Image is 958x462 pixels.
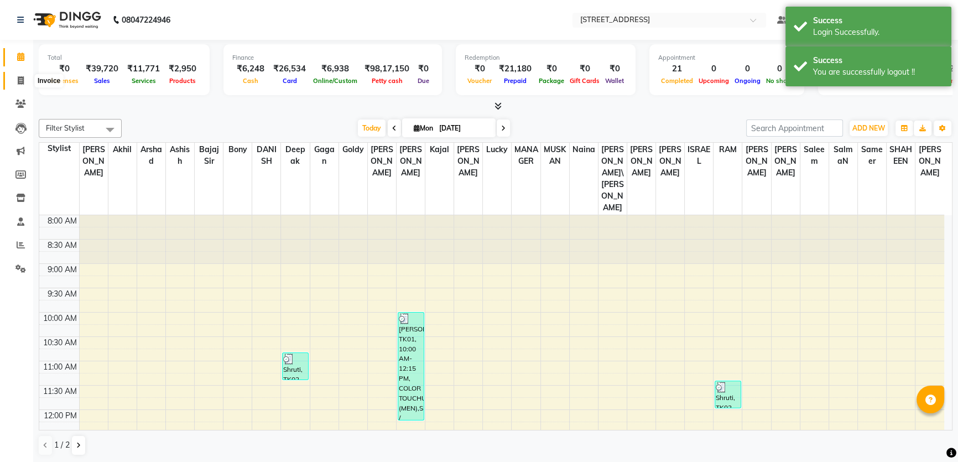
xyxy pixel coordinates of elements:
[602,63,627,75] div: ₹0
[129,77,159,85] span: Services
[696,63,732,75] div: 0
[281,143,309,168] span: Deepak
[45,288,79,300] div: 9:30 AM
[45,264,79,276] div: 9:00 AM
[852,124,885,132] span: ADD NEW
[358,120,386,137] span: Today
[45,240,79,251] div: 8:30 AM
[696,77,732,85] span: Upcoming
[436,120,491,137] input: 2025-09-01
[54,439,70,451] span: 1 / 2
[41,410,79,422] div: 12:00 PM
[772,143,800,180] span: [PERSON_NAME]
[223,143,252,157] span: Bony
[411,124,436,132] span: Mon
[501,77,529,85] span: Prepaid
[310,63,360,75] div: ₹6,938
[536,63,567,75] div: ₹0
[763,77,795,85] span: No show
[858,143,886,168] span: Sameer
[567,77,602,85] span: Gift Cards
[108,143,137,157] span: akhil
[627,143,655,180] span: [PERSON_NAME]
[714,143,742,157] span: RAM
[166,77,199,85] span: Products
[494,63,536,75] div: ₹21,180
[280,77,300,85] span: Card
[715,381,741,408] div: Shruti, TK02, 11:25 AM-12:00 PM, BLOW DRY + GK / KERASTASE WASH
[360,63,414,75] div: ₹98,17,150
[252,143,280,168] span: DANISH
[465,63,494,75] div: ₹0
[41,361,79,373] div: 11:00 AM
[512,143,540,168] span: MANAGER
[425,143,454,157] span: kajal
[28,4,104,35] img: logo
[465,77,494,85] span: Voucher
[41,313,79,324] div: 10:00 AM
[232,53,433,63] div: Finance
[800,143,829,168] span: Saleem
[45,215,79,227] div: 8:00 AM
[850,121,888,136] button: ADD NEW
[81,63,123,75] div: ₹39,720
[567,63,602,75] div: ₹0
[122,4,170,35] b: 08047224946
[454,143,482,180] span: [PERSON_NAME]
[91,77,113,85] span: Sales
[39,143,79,154] div: Stylist
[658,63,696,75] div: 21
[398,313,424,420] div: [PERSON_NAME], TK01, 10:00 AM-12:15 PM, COLOR TOUCHUP (MEN),SHAVE / [PERSON_NAME] TRIM (MEN),[PER...
[283,353,308,380] div: Shruti, TK02, 10:50 AM-11:25 AM, BLOW DRY + GK / KERASTASE WASH
[123,63,164,75] div: ₹11,771
[269,63,310,75] div: ₹26,534
[658,53,795,63] div: Appointment
[415,77,432,85] span: Due
[137,143,165,168] span: Arshad
[570,143,598,157] span: naina
[397,143,425,180] span: [PERSON_NAME]
[813,27,943,38] div: Login Successfully.
[35,74,63,87] div: Invoice
[887,143,915,168] span: SHAHEEN
[829,143,857,168] span: SalmaN
[41,337,79,349] div: 10:30 AM
[310,143,339,168] span: gagan
[732,77,763,85] span: Ongoing
[732,63,763,75] div: 0
[602,77,627,85] span: Wallet
[310,77,360,85] span: Online/Custom
[813,15,943,27] div: Success
[658,77,696,85] span: Completed
[46,123,85,132] span: Filter Stylist
[164,63,201,75] div: ₹2,950
[465,53,627,63] div: Redemption
[483,143,511,157] span: Lucky
[746,120,843,137] input: Search Appointment
[48,53,201,63] div: Total
[339,143,367,157] span: goldy
[656,143,684,180] span: [PERSON_NAME]
[685,143,713,168] span: ISRAEL
[414,63,433,75] div: ₹0
[598,143,627,215] span: [PERSON_NAME]\ [PERSON_NAME]
[240,77,261,85] span: Cash
[369,77,405,85] span: Petty cash
[813,66,943,78] div: You are successfully logout !!
[195,143,223,168] span: Bajaj sir
[536,77,567,85] span: Package
[80,143,108,180] span: [PERSON_NAME]
[166,143,194,168] span: Ashish
[232,63,269,75] div: ₹6,248
[41,386,79,397] div: 11:30 AM
[541,143,569,168] span: MUSKAN
[915,143,944,180] span: [PERSON_NAME]
[813,55,943,66] div: Success
[368,143,396,180] span: [PERSON_NAME]
[48,63,81,75] div: ₹0
[763,63,795,75] div: 0
[742,143,770,180] span: [PERSON_NAME]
